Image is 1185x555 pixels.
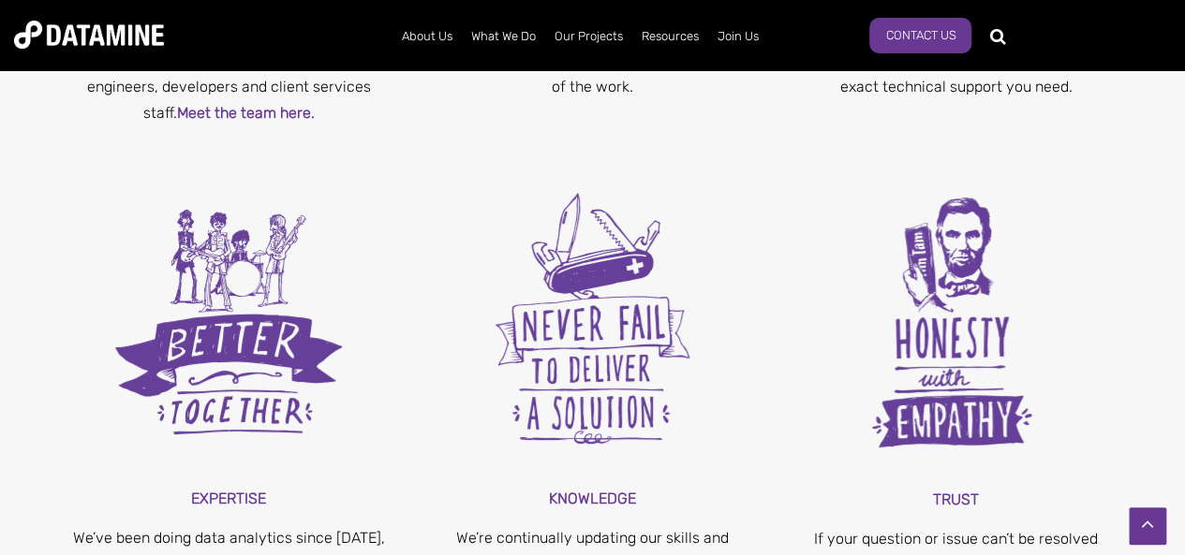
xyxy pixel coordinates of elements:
[632,12,708,61] a: Resources
[88,182,369,462] img: Datamine values Better together
[393,12,462,61] a: About Us
[177,104,315,122] a: Meet the team here.
[14,21,164,49] img: Datamine
[422,486,763,511] h3: Knowledge
[78,27,379,122] span: Our highly-qualified and experienced team consists of exceptional data scientists, data engineers...
[869,18,971,53] a: Contact Us
[816,182,1097,463] img: Datamine values Honesty with empathy
[462,12,545,61] a: What We Do
[708,12,768,61] a: Join Us
[545,12,632,61] a: Our Projects
[452,182,733,462] img: Datamine values Never fail to deliver a solution
[59,486,400,511] h3: Expertise
[786,487,1127,512] h3: Trust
